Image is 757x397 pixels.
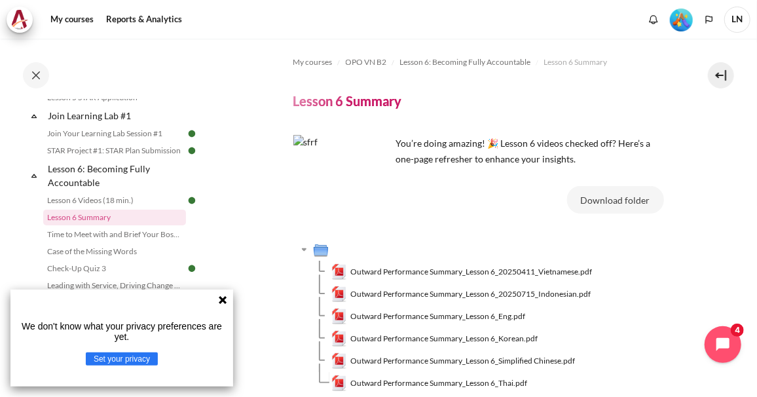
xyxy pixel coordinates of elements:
span: Lesson 6: Becoming Fully Accountable [400,56,531,68]
span: Outward Performance Summary_Lesson 6_Thai.pdf [350,377,527,389]
a: Outward Performance Summary_Lesson 6_20250715_Indonesian.pdfOutward Performance Summary_Lesson 6_... [331,286,591,302]
a: STAR Project #1: STAR Plan Submission [43,143,186,159]
div: Level #5 [670,7,693,31]
span: Outward Performance Summary_Lesson 6_20250411_Vietnamese.pdf [350,266,592,278]
a: Leading with Service, Driving Change (Pucknalin's Story) [43,278,186,293]
div: Show notification window with no new notifications [644,10,663,29]
a: Outward Performance Summary_Lesson 6_Eng.pdfOutward Performance Summary_Lesson 6_Eng.pdf [331,309,526,324]
a: Outward Performance Summary_Lesson 6_Simplified Chinese.pdfOutward Performance Summary_Lesson 6_S... [331,353,576,369]
span: OPO VN B2 [346,56,387,68]
a: Reports & Analytics [102,7,187,33]
p: We don't know what your privacy preferences are yet. [16,321,228,342]
a: Outward Performance Summary_Lesson 6_20250411_Vietnamese.pdfOutward Performance Summary_Lesson 6_... [331,264,593,280]
a: Lesson 6: Becoming Fully Accountable [46,160,186,191]
img: Level #5 [670,9,693,31]
img: Done [186,263,198,274]
a: User menu [724,7,750,33]
span: Lesson 6 Summary [544,56,608,68]
a: OPO VN B2 [346,54,387,70]
span: Collapse [28,169,41,182]
a: Architeck Architeck [7,7,39,33]
a: Check-Up Quiz 3 [43,261,186,276]
span: Outward Performance Summary_Lesson 6_20250715_Indonesian.pdf [350,288,591,300]
img: Outward Performance Summary_Lesson 6_20250411_Vietnamese.pdf [331,264,347,280]
a: Outward Performance Summary_Lesson 6_Thai.pdfOutward Performance Summary_Lesson 6_Thai.pdf [331,375,528,391]
span: Outward Performance Summary_Lesson 6_Korean.pdf [350,333,538,345]
img: Done [186,195,198,206]
img: Outward Performance Summary_Lesson 6_Korean.pdf [331,331,347,347]
span: LN [724,7,750,33]
button: Languages [699,10,719,29]
nav: Navigation bar [293,52,664,73]
h4: Lesson 6 Summary [293,92,402,109]
span: Outward Performance Summary_Lesson 6_Simplified Chinese.pdf [350,355,575,367]
a: Level #5 [665,7,698,31]
img: Outward Performance Summary_Lesson 6_Eng.pdf [331,309,347,324]
span: You’re doing amazing! 🎉 Lesson 6 videos checked off? Here’s a one-page refresher to enhance your ... [396,138,651,164]
a: Lesson 6 Summary [544,54,608,70]
a: Lesson 6 Videos (18 min.) [43,193,186,208]
a: My courses [293,54,333,70]
a: My courses [46,7,98,33]
a: Case of the Missing Words [43,244,186,259]
img: Done [186,145,198,157]
img: Outward Performance Summary_Lesson 6_Thai.pdf [331,375,347,391]
img: Done [186,128,198,140]
a: Outward Performance Summary_Lesson 6_Korean.pdfOutward Performance Summary_Lesson 6_Korean.pdf [331,331,538,347]
button: Set your privacy [86,352,158,366]
span: Collapse [28,109,41,123]
span: My courses [293,56,333,68]
img: Architeck [10,10,29,29]
img: sfrf [293,135,392,233]
a: Lesson 6 Summary [43,210,186,225]
a: Lesson 6: Becoming Fully Accountable [400,54,531,70]
a: Join Your Learning Lab Session #1 [43,126,186,142]
img: Outward Performance Summary_Lesson 6_20250715_Indonesian.pdf [331,286,347,302]
img: Outward Performance Summary_Lesson 6_Simplified Chinese.pdf [331,353,347,369]
button: Download folder [567,186,664,214]
span: Outward Performance Summary_Lesson 6_Eng.pdf [350,311,525,322]
a: Join Learning Lab #1 [46,107,186,124]
a: Time to Meet with and Brief Your Boss #1 [43,227,186,242]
